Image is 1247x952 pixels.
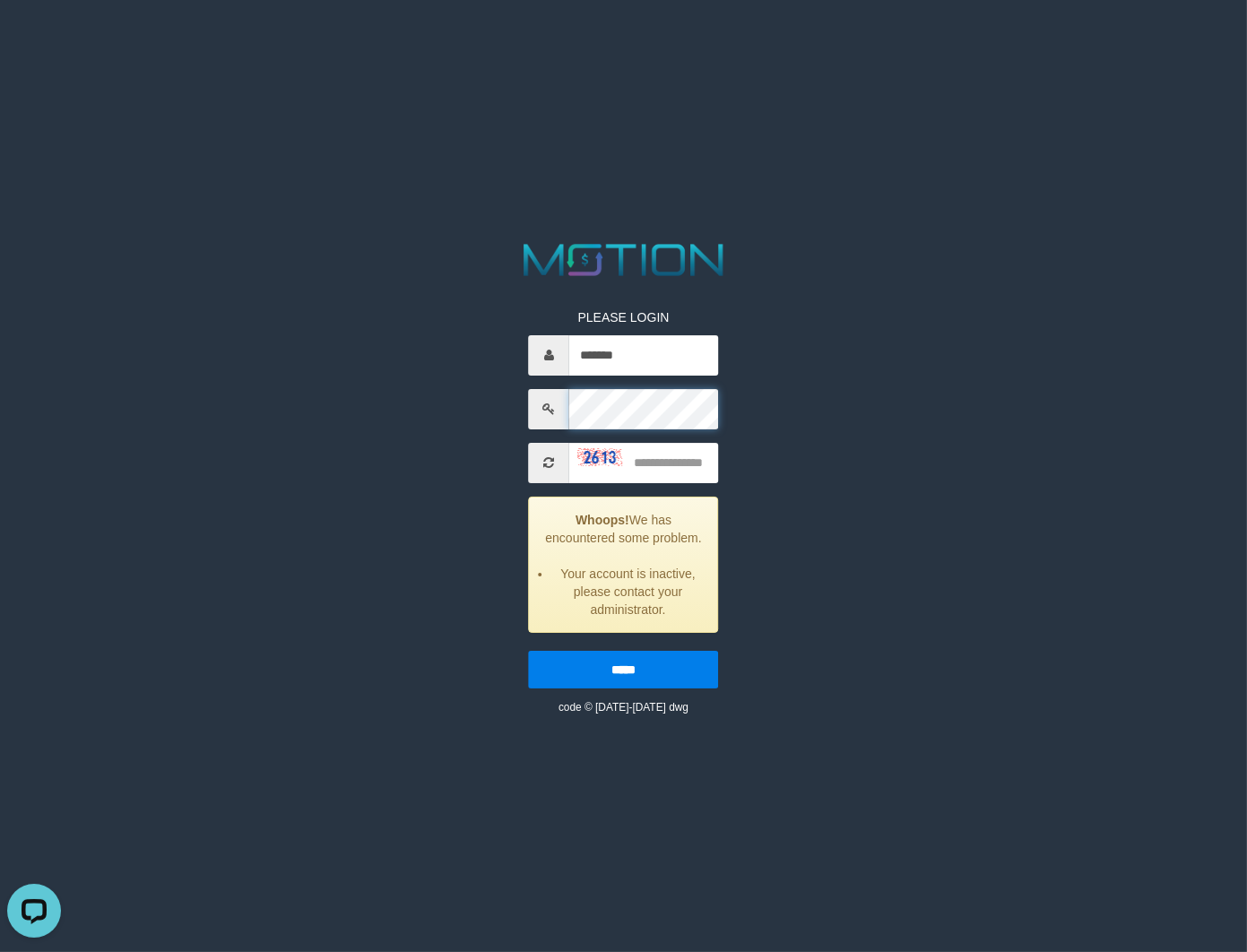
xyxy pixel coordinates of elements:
[552,565,705,619] li: Your account is inactive, please contact your administrator.
[529,497,719,633] div: We has encountered some problem.
[7,7,61,61] button: Open LiveChat chat widget
[578,448,623,466] img: captcha
[515,238,732,281] img: MOTION_logo.png
[576,513,629,527] strong: Whoops!
[529,308,719,326] p: PLEASE LOGIN
[559,701,688,714] small: code © [DATE]-[DATE] dwg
